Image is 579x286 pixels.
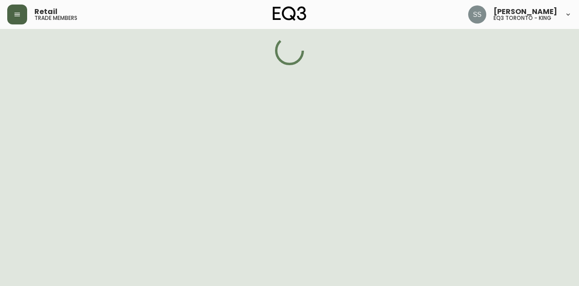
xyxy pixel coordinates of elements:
[273,6,306,21] img: logo
[34,15,77,21] h5: trade members
[34,8,57,15] span: Retail
[494,15,551,21] h5: eq3 toronto - king
[468,5,486,24] img: f1b6f2cda6f3b51f95337c5892ce6799
[494,8,557,15] span: [PERSON_NAME]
